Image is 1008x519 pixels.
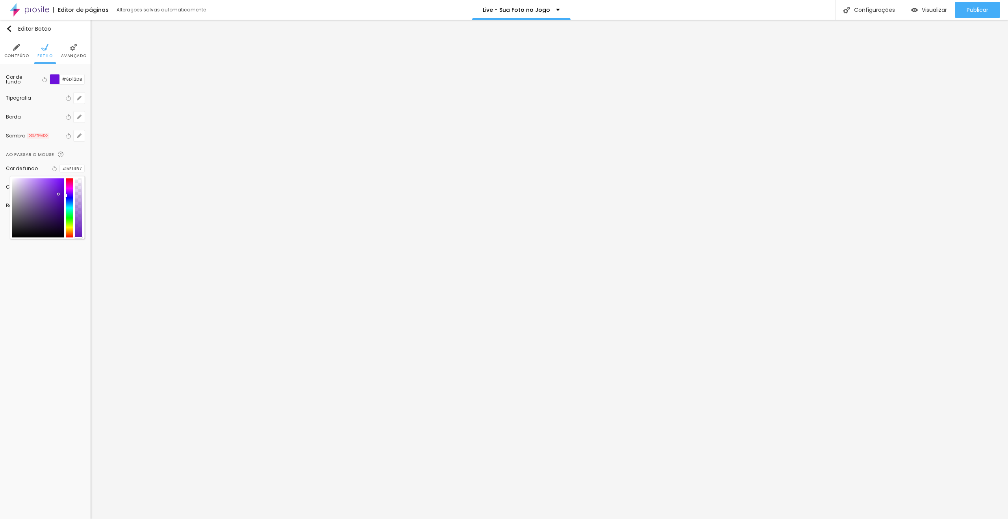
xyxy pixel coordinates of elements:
[6,145,85,159] div: Ao passar o mouseIcone dúvida
[61,54,86,58] span: Avançado
[955,2,1000,18] button: Publicar
[117,7,207,12] div: Alterações salvas automaticamente
[967,7,988,13] span: Publicar
[6,115,64,119] div: Borda
[6,166,38,171] div: Cor de fundo
[27,133,49,139] span: DESATIVADO
[483,7,550,13] p: Live - Sua Foto no Jogo
[6,26,51,32] div: Editar Botão
[37,54,53,58] span: Estilo
[6,26,12,32] img: Icone
[6,150,54,159] div: Ao passar o mouse
[6,185,35,189] div: Cor do texto
[91,20,1008,519] iframe: Editor
[843,7,850,13] img: Icone
[41,44,48,51] img: Icone
[6,133,26,138] div: Sombra
[911,7,918,13] img: view-1.svg
[6,75,37,84] div: Cor de fundo
[922,7,947,13] span: Visualizar
[6,203,64,208] div: Borda
[53,7,109,13] div: Editor de páginas
[13,44,20,51] img: Icone
[6,96,64,100] div: Tipografia
[4,54,29,58] span: Conteúdo
[903,2,955,18] button: Visualizar
[70,44,77,51] img: Icone
[58,152,63,157] img: Icone dúvida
